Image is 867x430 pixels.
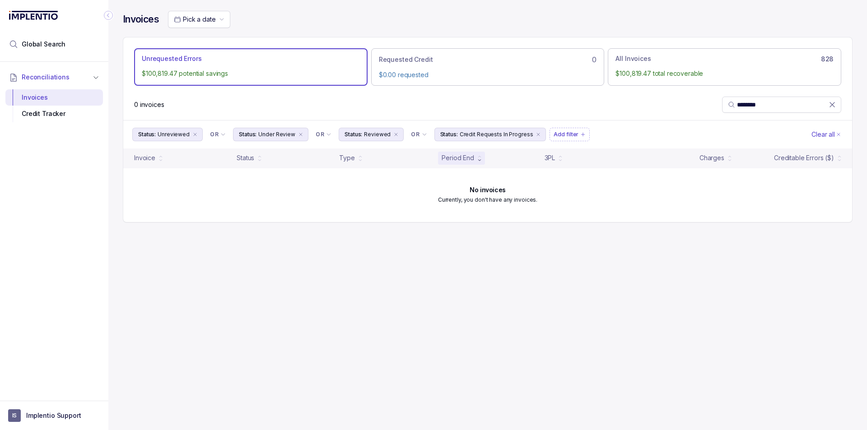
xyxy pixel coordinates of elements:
div: Status [237,153,254,162]
p: OR [411,131,420,138]
button: Filter Chip Unreviewed [132,128,203,141]
div: Remaining page entries [134,100,164,109]
p: $100,819.47 total recoverable [615,69,834,78]
ul: Action Tab Group [134,48,841,85]
p: Unrequested Errors [142,54,201,63]
li: Filter Chip Connector undefined [210,131,226,138]
div: remove content [297,131,304,138]
p: Status: [345,130,362,139]
p: Status: [440,130,458,139]
button: Filter Chip Connector undefined [407,128,430,141]
p: Status: [138,130,156,139]
p: Status: [239,130,256,139]
div: Reconciliations [5,88,103,124]
div: Invoice [134,153,155,162]
span: Global Search [22,40,65,49]
button: Filter Chip Connector undefined [312,128,335,141]
button: Filter Chip Connector undefined [206,128,229,141]
p: Requested Credit [379,55,433,64]
p: $0.00 requested [379,70,597,79]
p: Clear all [811,130,835,139]
span: User initials [8,409,21,422]
div: 0 [379,54,597,65]
button: User initialsImplentio Support [8,409,100,422]
h6: 828 [821,55,834,63]
div: remove content [392,131,400,138]
span: Reconciliations [22,73,70,82]
li: Filter Chip Connector undefined [411,131,427,138]
p: Credit Requests In Progress [460,130,533,139]
p: Unreviewed [158,130,190,139]
div: Type [339,153,354,162]
div: Creditable Errors ($) [774,153,834,162]
button: Reconciliations [5,67,103,87]
button: Filter Chip Under Review [233,128,308,141]
div: Period End [442,153,474,162]
span: Pick a date [183,15,215,23]
p: Add filter [554,130,578,139]
div: remove content [535,131,542,138]
div: Credit Tracker [13,106,96,122]
p: OR [316,131,324,138]
p: $100,819.47 potential savings [142,69,360,78]
div: remove content [191,131,199,138]
button: Filter Chip Reviewed [339,128,404,141]
h6: No invoices [470,186,505,194]
ul: Filter Group [132,128,810,141]
p: OR [210,131,219,138]
div: Collapse Icon [103,10,114,21]
button: Filter Chip Credit Requests In Progress [434,128,546,141]
search: Date Range Picker [174,15,215,24]
div: Charges [699,153,724,162]
p: Reviewed [364,130,391,139]
button: Clear Filters [810,128,843,141]
h4: Invoices [123,13,159,26]
p: 0 invoices [134,100,164,109]
div: 3PL [545,153,555,162]
button: Filter Chip Add filter [550,128,590,141]
p: All Invoices [615,54,651,63]
button: Date Range Picker [168,11,230,28]
p: Under Review [258,130,295,139]
div: Invoices [13,89,96,106]
p: Currently, you don't have any invoices. [438,195,537,204]
li: Filter Chip Connector undefined [316,131,331,138]
p: Implentio Support [26,411,81,420]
